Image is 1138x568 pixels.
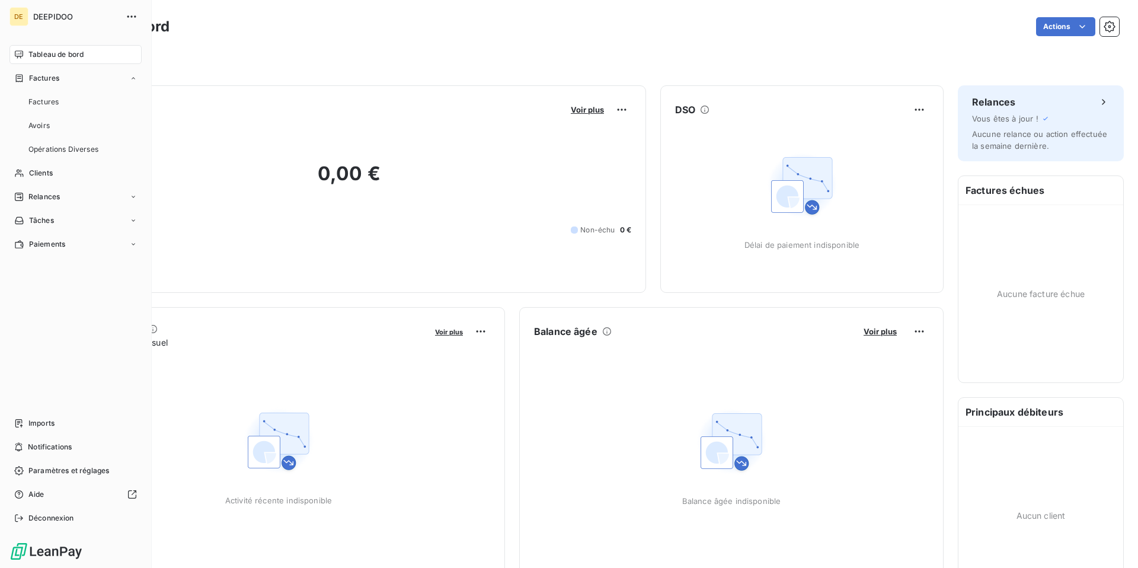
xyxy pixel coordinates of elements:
span: Non-échu [580,225,615,235]
span: Aucun client [1016,509,1066,522]
span: Paramètres et réglages [28,465,109,476]
img: Empty state [693,404,769,480]
a: Aide [9,485,142,504]
span: Activité récente indisponible [225,496,332,505]
button: Actions [1036,17,1095,36]
span: Avoirs [28,120,50,131]
span: Notifications [28,442,72,452]
span: 0 € [620,225,631,235]
span: Balance âgée indisponible [682,496,781,506]
img: Empty state [764,148,840,224]
h6: Principaux débiteurs [958,398,1123,426]
span: Opérations Diverses [28,144,98,155]
span: Délai de paiement indisponible [744,240,860,250]
button: Voir plus [567,104,608,115]
h6: DSO [675,103,695,117]
span: Déconnexion [28,513,74,524]
span: Vous êtes à jour ! [972,114,1038,123]
span: Voir plus [435,328,463,336]
h6: Factures échues [958,176,1123,205]
span: Aucune relance ou action effectuée la semaine dernière. [972,129,1107,151]
span: Chiffre d'affaires mensuel [67,336,427,349]
span: Factures [28,97,59,107]
button: Voir plus [860,326,900,337]
span: Voir plus [864,327,897,336]
span: Aucune facture échue [997,288,1085,300]
span: Factures [29,73,59,84]
span: DEEPIDOO [33,12,119,21]
h6: Balance âgée [534,324,597,339]
span: Imports [28,418,55,429]
span: Clients [29,168,53,178]
h6: Relances [972,95,1015,109]
span: Aide [28,489,44,500]
img: Logo LeanPay [9,542,83,561]
h2: 0,00 € [67,162,631,197]
img: Empty state [241,403,317,479]
span: Voir plus [571,105,604,114]
span: Tâches [29,215,54,226]
iframe: Intercom live chat [1098,528,1126,556]
span: Relances [28,192,60,202]
span: Tableau de bord [28,49,84,60]
button: Voir plus [431,326,466,337]
div: DE [9,7,28,26]
span: Paiements [29,239,65,250]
